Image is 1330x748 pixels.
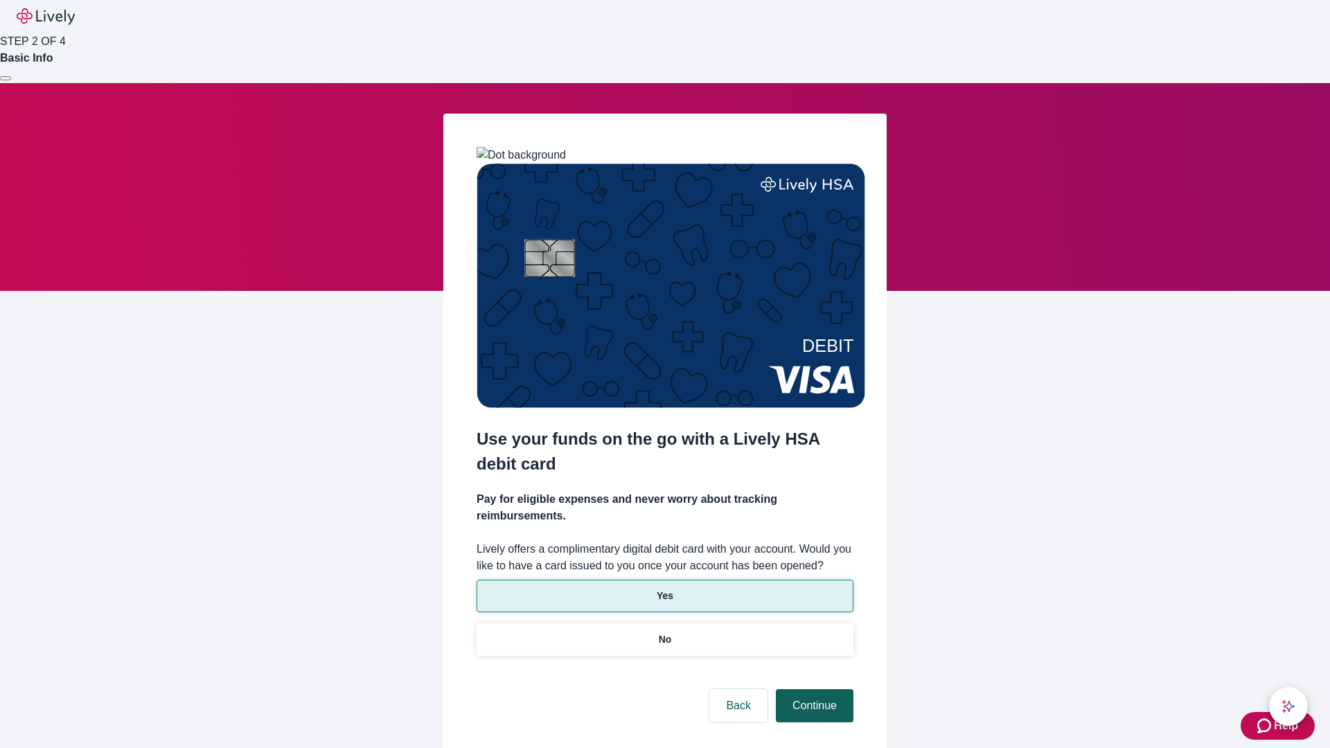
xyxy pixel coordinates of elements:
img: Lively [17,8,75,25]
button: chat [1269,687,1308,726]
img: Debit card [477,163,865,408]
p: No [659,632,672,647]
button: Back [709,689,768,722]
button: Continue [776,689,853,722]
svg: Zendesk support icon [1257,718,1274,734]
button: No [477,623,853,656]
p: Yes [657,589,673,603]
img: Dot background [477,147,566,163]
button: Yes [477,580,853,612]
button: Zendesk support iconHelp [1241,712,1315,740]
svg: Lively AI Assistant [1282,700,1295,713]
label: Lively offers a complimentary digital debit card with your account. Would you like to have a card... [477,541,853,574]
span: Help [1274,718,1298,734]
h2: Use your funds on the go with a Lively HSA debit card [477,427,853,477]
h4: Pay for eligible expenses and never worry about tracking reimbursements. [477,491,853,524]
